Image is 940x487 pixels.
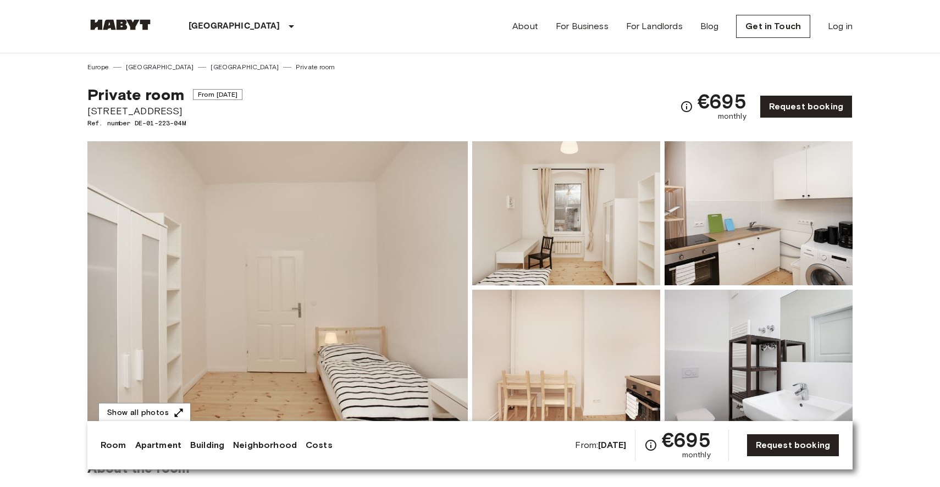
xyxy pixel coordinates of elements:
[698,91,747,111] span: €695
[736,15,810,38] a: Get in Touch
[575,439,626,451] span: From:
[87,19,153,30] img: Habyt
[472,290,660,434] img: Picture of unit DE-01-223-04M
[98,403,191,423] button: Show all photos
[662,430,711,450] span: €695
[190,439,224,452] a: Building
[87,104,242,118] span: [STREET_ADDRESS]
[87,62,109,72] a: Europe
[747,434,839,457] a: Request booking
[472,141,660,285] img: Picture of unit DE-01-223-04M
[87,118,242,128] span: Ref. number DE-01-223-04M
[233,439,297,452] a: Neighborhood
[512,20,538,33] a: About
[700,20,719,33] a: Blog
[626,20,683,33] a: For Landlords
[556,20,609,33] a: For Business
[126,62,194,72] a: [GEOGRAPHIC_DATA]
[682,450,711,461] span: monthly
[828,20,853,33] a: Log in
[101,439,126,452] a: Room
[87,141,468,434] img: Marketing picture of unit DE-01-223-04M
[598,440,626,450] b: [DATE]
[189,20,280,33] p: [GEOGRAPHIC_DATA]
[87,85,184,104] span: Private room
[644,439,657,452] svg: Check cost overview for full price breakdown. Please note that discounts apply to new joiners onl...
[135,439,181,452] a: Apartment
[306,439,333,452] a: Costs
[718,111,747,122] span: monthly
[296,62,335,72] a: Private room
[680,100,693,113] svg: Check cost overview for full price breakdown. Please note that discounts apply to new joiners onl...
[211,62,279,72] a: [GEOGRAPHIC_DATA]
[665,141,853,285] img: Picture of unit DE-01-223-04M
[193,89,243,100] span: From [DATE]
[760,95,853,118] a: Request booking
[665,290,853,434] img: Picture of unit DE-01-223-04M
